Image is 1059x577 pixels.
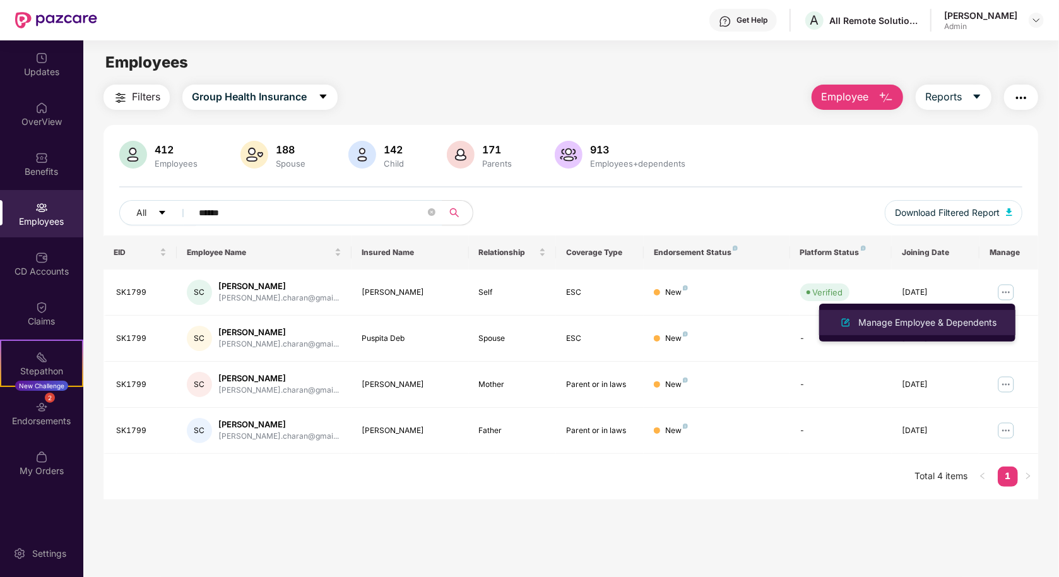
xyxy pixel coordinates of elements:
[902,425,969,437] div: [DATE]
[116,287,167,299] div: SK1799
[428,208,435,216] span: close-circle
[35,201,48,214] img: svg+xml;base64,PHN2ZyBpZD0iRW1wbG95ZWVzIiB4bWxucz0iaHR0cDovL3d3dy53My5vcmcvMjAwMC9zdmciIHdpZHRoPS...
[119,200,196,225] button: Allcaret-down
[187,418,212,443] div: SC
[442,208,466,218] span: search
[273,143,308,156] div: 188
[719,15,731,28] img: svg+xml;base64,PHN2ZyBpZD0iSGVscC0zMngzMiIgeG1sbnM9Imh0dHA6Ly93d3cudzMub3JnLzIwMDAvc3ZnIiB3aWR0aD...
[1006,208,1012,216] img: svg+xml;base64,PHN2ZyB4bWxucz0iaHR0cDovL3d3dy53My5vcmcvMjAwMC9zdmciIHhtbG5zOnhsaW5rPSJodHRwOi8vd3...
[790,408,892,454] td: -
[479,333,547,345] div: Spouse
[479,247,537,258] span: Relationship
[1018,467,1038,487] li: Next Page
[925,89,962,105] span: Reports
[733,246,738,251] img: svg+xml;base64,PHN2ZyB4bWxucz0iaHR0cDovL3d3dy53My5vcmcvMjAwMC9zdmciIHdpZHRoPSI4IiBoZWlnaHQ9IjgiIH...
[381,143,406,156] div: 142
[218,419,339,431] div: [PERSON_NAME]
[35,351,48,364] img: svg+xml;base64,PHN2ZyB4bWxucz0iaHR0cDovL3d3dy53My5vcmcvMjAwMC9zdmciIHdpZHRoPSIyMSIgaGVpZ2h0PSIyMC...
[348,141,376,169] img: svg+xml;base64,PHN2ZyB4bWxucz0iaHR0cDovL3d3dy53My5vcmcvMjAwMC9zdmciIHhtbG5zOnhsaW5rPSJodHRwOi8vd3...
[105,53,188,71] span: Employees
[116,333,167,345] div: SK1799
[885,200,1022,225] button: Download Filtered Report
[318,92,328,103] span: caret-down
[683,331,688,336] img: svg+xml;base64,PHN2ZyB4bWxucz0iaHR0cDovL3d3dy53My5vcmcvMjAwMC9zdmciIHdpZHRoPSI4IiBoZWlnaHQ9IjgiIH...
[381,158,406,169] div: Child
[683,424,688,429] img: svg+xml;base64,PHN2ZyB4bWxucz0iaHR0cDovL3d3dy53My5vcmcvMjAwMC9zdmciIHdpZHRoPSI4IiBoZWlnaHQ9IjgiIH...
[218,372,339,384] div: [PERSON_NAME]
[812,85,903,110] button: Employee
[998,467,1018,487] li: 1
[665,425,688,437] div: New
[45,393,55,403] div: 2
[158,208,167,218] span: caret-down
[944,21,1017,32] div: Admin
[566,425,634,437] div: Parent or in laws
[136,206,146,220] span: All
[218,292,339,304] div: [PERSON_NAME].charan@gmai...
[800,247,882,258] div: Platform Status
[218,431,339,443] div: [PERSON_NAME].charan@gmai...
[35,52,48,64] img: svg+xml;base64,PHN2ZyBpZD0iVXBkYXRlZCIgeG1sbnM9Imh0dHA6Ly93d3cudzMub3JnLzIwMDAvc3ZnIiB3aWR0aD0iMj...
[35,401,48,413] img: svg+xml;base64,PHN2ZyBpZD0iRW5kb3JzZW1lbnRzIiB4bWxucz0iaHR0cDovL3d3dy53My5vcmcvMjAwMC9zdmciIHdpZH...
[152,143,200,156] div: 412
[13,547,26,560] img: svg+xml;base64,PHN2ZyBpZD0iU2V0dGluZy0yMHgyMCIgeG1sbnM9Imh0dHA6Ly93d3cudzMub3JnLzIwMDAvc3ZnIiB3aW...
[218,338,339,350] div: [PERSON_NAME].charan@gmai...
[116,425,167,437] div: SK1799
[428,207,435,219] span: close-circle
[588,143,688,156] div: 913
[480,143,514,156] div: 171
[790,362,892,408] td: -
[35,102,48,114] img: svg+xml;base64,PHN2ZyBpZD0iSG9tZSIgeG1sbnM9Imh0dHA6Ly93d3cudzMub3JnLzIwMDAvc3ZnIiB3aWR0aD0iMjAiIG...
[152,158,200,169] div: Employees
[973,467,993,487] button: left
[352,235,468,270] th: Insured Name
[895,206,1000,220] span: Download Filtered Report
[916,85,991,110] button: Reportscaret-down
[442,200,473,225] button: search
[665,379,688,391] div: New
[362,425,458,437] div: [PERSON_NAME]
[566,379,634,391] div: Parent or in laws
[469,235,557,270] th: Relationship
[116,379,167,391] div: SK1799
[996,282,1016,302] img: manageButton
[829,15,918,27] div: All Remote Solutions Private Limited
[1014,90,1029,105] img: svg+xml;base64,PHN2ZyB4bWxucz0iaHR0cDovL3d3dy53My5vcmcvMjAwMC9zdmciIHdpZHRoPSIyNCIgaGVpZ2h0PSIyNC...
[979,472,986,480] span: left
[810,13,819,28] span: A
[273,158,308,169] div: Spouse
[187,326,212,351] div: SC
[856,316,999,330] div: Manage Employee & Dependents
[665,333,688,345] div: New
[944,9,1017,21] div: [PERSON_NAME]
[35,251,48,264] img: svg+xml;base64,PHN2ZyBpZD0iQ0RfQWNjb3VudHMiIGRhdGEtbmFtZT0iQ0QgQWNjb3VudHMiIHhtbG5zPSJodHRwOi8vd3...
[479,425,547,437] div: Father
[588,158,688,169] div: Employees+dependents
[132,89,160,105] span: Filters
[218,326,339,338] div: [PERSON_NAME]
[15,12,97,28] img: New Pazcare Logo
[104,235,177,270] th: EID
[119,141,147,169] img: svg+xml;base64,PHN2ZyB4bWxucz0iaHR0cDovL3d3dy53My5vcmcvMjAwMC9zdmciIHhtbG5zOnhsaW5rPSJodHRwOi8vd3...
[683,285,688,290] img: svg+xml;base64,PHN2ZyB4bWxucz0iaHR0cDovL3d3dy53My5vcmcvMjAwMC9zdmciIHdpZHRoPSI4IiBoZWlnaHQ9IjgiIH...
[479,379,547,391] div: Mother
[187,372,212,397] div: SC
[902,379,969,391] div: [DATE]
[362,379,458,391] div: [PERSON_NAME]
[35,301,48,314] img: svg+xml;base64,PHN2ZyBpZD0iQ2xhaW0iIHhtbG5zPSJodHRwOi8vd3d3LnczLm9yZy8yMDAwL3N2ZyIgd2lkdGg9IjIwIi...
[737,15,767,25] div: Get Help
[182,85,338,110] button: Group Health Insurancecaret-down
[35,451,48,463] img: svg+xml;base64,PHN2ZyBpZD0iTXlfT3JkZXJzIiBkYXRhLW5hbWU9Ik15IE9yZGVycyIgeG1sbnM9Imh0dHA6Ly93d3cudz...
[998,467,1018,485] a: 1
[979,235,1038,270] th: Manage
[654,247,779,258] div: Endorsement Status
[914,467,967,487] li: Total 4 items
[218,280,339,292] div: [PERSON_NAME]
[996,420,1016,441] img: manageButton
[362,333,458,345] div: Puspita Deb
[192,89,307,105] span: Group Health Insurance
[480,158,514,169] div: Parents
[362,287,458,299] div: [PERSON_NAME]
[15,381,68,391] div: New Challenge
[1031,15,1041,25] img: svg+xml;base64,PHN2ZyBpZD0iRHJvcGRvd24tMzJ4MzIiIHhtbG5zPSJodHRwOi8vd3d3LnczLm9yZy8yMDAwL3N2ZyIgd2...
